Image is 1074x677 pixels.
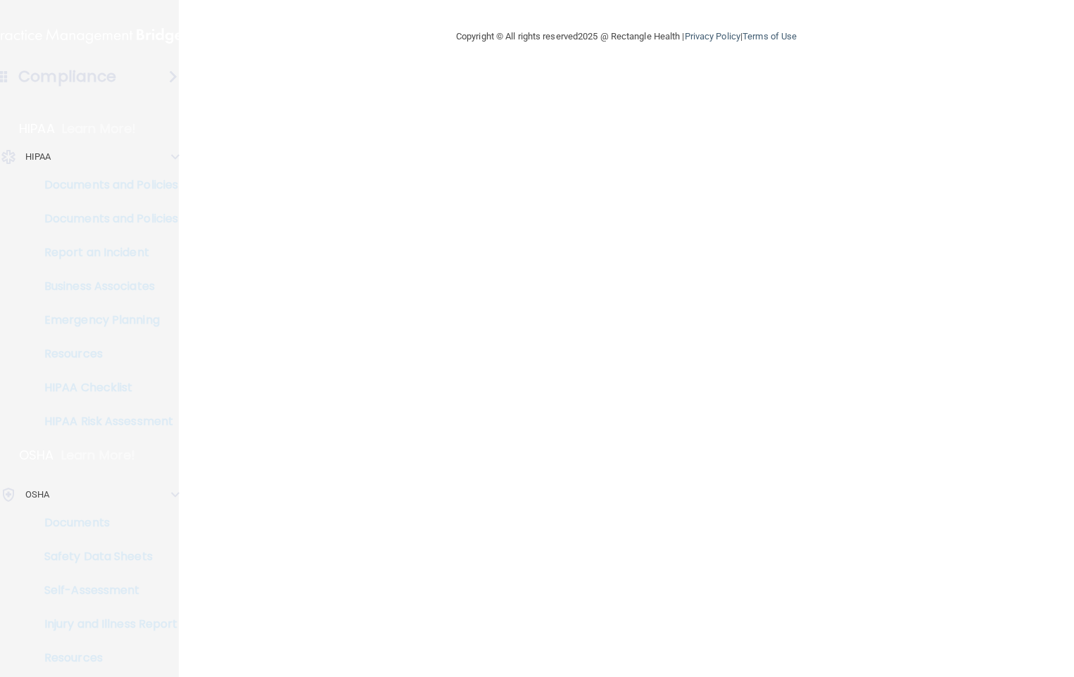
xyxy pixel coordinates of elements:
p: Documents [9,516,201,530]
p: Report an Incident [9,246,201,260]
p: Injury and Illness Report [9,617,201,631]
p: Self-Assessment [9,583,201,597]
p: Business Associates [9,279,201,293]
div: Copyright © All rights reserved 2025 @ Rectangle Health | | [369,14,883,59]
p: Resources [9,347,201,361]
p: Learn More! [61,447,136,464]
a: Privacy Policy [685,31,740,42]
p: OSHA [25,486,49,503]
p: HIPAA [19,120,55,137]
p: OSHA [19,447,54,464]
p: Resources [9,651,201,665]
a: Terms of Use [743,31,797,42]
h4: Compliance [18,67,116,87]
p: HIPAA Risk Assessment [9,415,201,429]
p: HIPAA [25,148,51,165]
p: Documents and Policies [9,212,201,226]
p: Emergency Planning [9,313,201,327]
p: HIPAA Checklist [9,381,201,395]
p: Safety Data Sheets [9,550,201,564]
p: Documents and Policies [9,178,201,192]
p: Learn More! [62,120,137,137]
